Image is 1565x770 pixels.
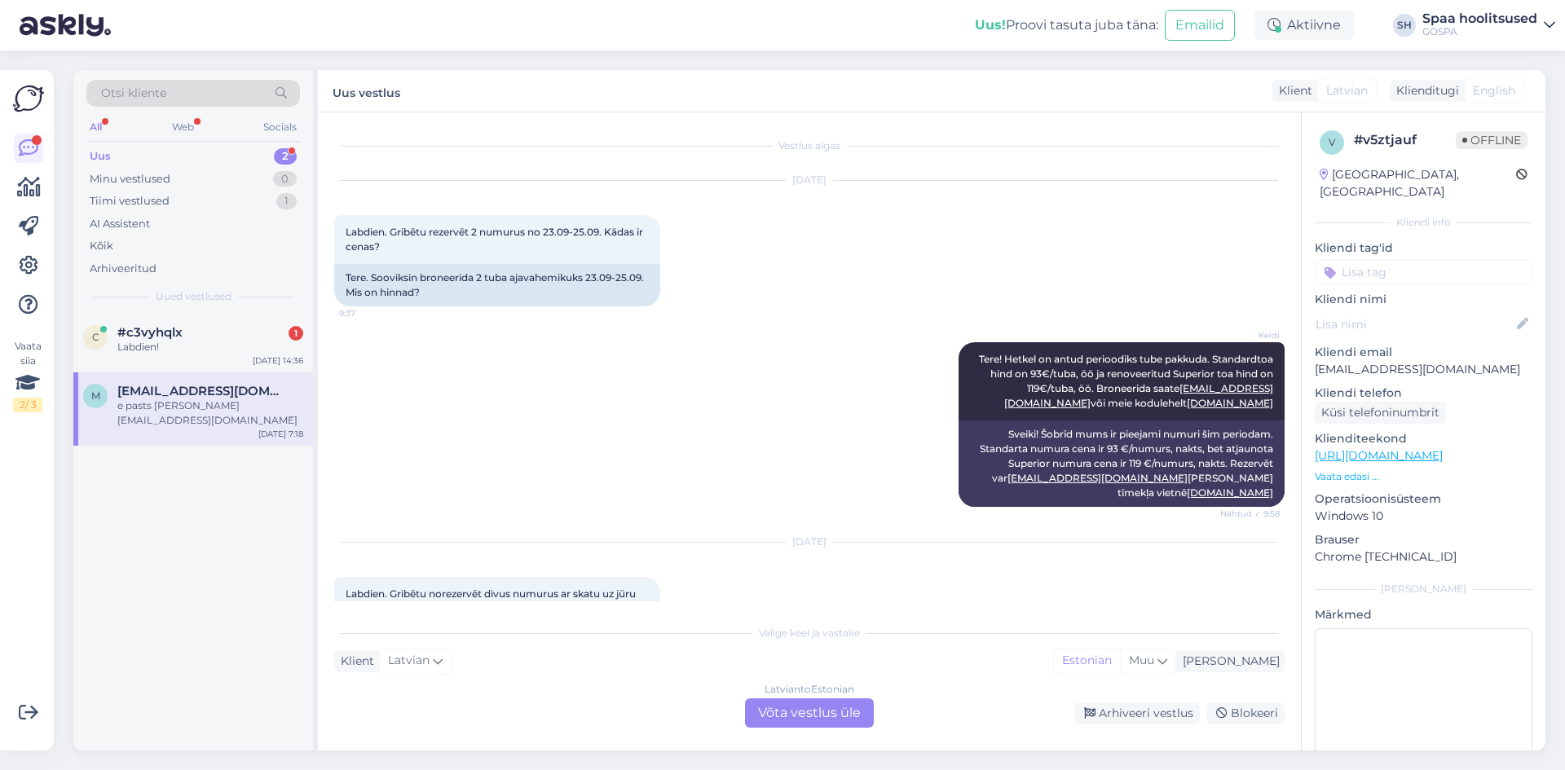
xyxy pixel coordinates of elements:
div: SH [1393,14,1416,37]
div: Klienditugi [1390,82,1459,99]
div: Kliendi info [1315,215,1532,230]
div: Minu vestlused [90,171,170,187]
div: [PERSON_NAME] [1176,653,1280,670]
span: Muu [1129,653,1154,667]
span: Offline [1456,131,1528,149]
p: Klienditeekond [1315,430,1532,447]
div: 1 [289,326,303,341]
span: English [1473,82,1515,99]
div: Latvian to Estonian [765,682,854,697]
div: 2 [274,148,297,165]
a: [EMAIL_ADDRESS][DOMAIN_NAME] [1007,472,1188,484]
span: Latvian [388,652,430,670]
div: Estonian [1054,649,1120,673]
div: [DATE] 7:18 [258,428,303,440]
div: Tere. Sooviksin broneerida 2 tuba ajavahemikuks 23.09-25.09. Mis on hinnad? [334,264,660,306]
p: Operatsioonisüsteem [1315,491,1532,508]
div: Tiimi vestlused [90,193,170,209]
div: Vaata siia [13,339,42,412]
span: Labdien. Gribētu norezervēt divus numurus ar skatu uz jūru no 23.09 - 25.09. [346,587,638,614]
span: 9:37 [339,307,400,319]
div: [PERSON_NAME] [1315,582,1532,596]
b: Uus! [975,17,1006,33]
p: Chrome [TECHNICAL_ID] [1315,548,1532,565]
span: #c3vyhqlx [117,325,183,340]
div: Labdien! [117,340,303,354]
p: Vaata edasi ... [1315,469,1532,484]
p: Kliendi nimi [1315,291,1532,308]
span: c [92,331,99,343]
div: 1 [276,193,297,209]
div: # v5ztjauf [1354,130,1456,150]
span: Labdien. Gribētu rezervēt 2 numurus no 23.09-25.09. Kādas ir cenas? [346,226,646,253]
div: AI Assistent [90,216,150,232]
p: Kliendi telefon [1315,385,1532,402]
div: Valige keel ja vastake [334,626,1285,640]
span: m [91,389,100,402]
span: mairavainovska@inbox.lv [117,384,287,398]
div: Kõik [90,238,113,254]
div: Web [169,117,197,138]
p: Windows 10 [1315,508,1532,525]
div: Vestlus algas [334,139,1285,153]
a: [URL][DOMAIN_NAME] [1315,448,1443,463]
div: 0 [273,171,297,187]
span: Latvian [1326,82,1368,99]
div: 2 / 3 [13,398,42,412]
span: Nähtud ✓ 9:58 [1219,508,1280,520]
img: Askly Logo [13,83,44,114]
p: Kliendi email [1315,344,1532,361]
div: Uus [90,148,111,165]
div: [DATE] [334,173,1285,187]
a: [DOMAIN_NAME] [1187,486,1273,499]
div: [GEOGRAPHIC_DATA], [GEOGRAPHIC_DATA] [1320,166,1516,200]
div: Arhiveeri vestlus [1074,702,1200,724]
span: Keidi [1219,329,1280,341]
span: Otsi kliente [101,85,166,102]
span: Uued vestlused [156,289,231,304]
div: Aktiivne [1254,11,1354,40]
div: Klient [1272,82,1312,99]
a: [DOMAIN_NAME] [1187,397,1273,409]
div: GOSPA [1422,25,1537,38]
input: Lisa nimi [1316,315,1514,333]
div: All [86,117,105,138]
label: Uus vestlus [333,80,400,102]
span: v [1329,136,1335,148]
div: Spaa hoolitsused [1422,12,1537,25]
input: Lisa tag [1315,260,1532,284]
p: Kliendi tag'id [1315,240,1532,257]
div: Sveiki! Šobrīd mums ir pieejami numuri šim periodam. Standarta numura cena ir 93 €/numurs, nakts,... [959,420,1285,507]
span: Tere! Hetkel on antud perioodiks tube pakkuda. Standardtoa hind on 93€/tuba, öö ja renoveeritud S... [979,353,1276,409]
div: Arhiveeritud [90,261,156,277]
div: [DATE] 14:36 [253,354,303,367]
a: Spaa hoolitsusedGOSPA [1422,12,1555,38]
div: e pasts [PERSON_NAME][EMAIL_ADDRESS][DOMAIN_NAME] [117,398,303,428]
button: Emailid [1165,10,1235,41]
div: Proovi tasuta juba täna: [975,15,1158,35]
p: Brauser [1315,531,1532,548]
p: [EMAIL_ADDRESS][DOMAIN_NAME] [1315,361,1532,378]
div: Võta vestlus üle [745,698,874,728]
div: Klient [334,653,374,670]
div: Blokeeri [1206,702,1285,724]
div: Küsi telefoninumbrit [1315,402,1446,424]
div: Socials [260,117,300,138]
p: Märkmed [1315,606,1532,623]
div: [DATE] [334,535,1285,549]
